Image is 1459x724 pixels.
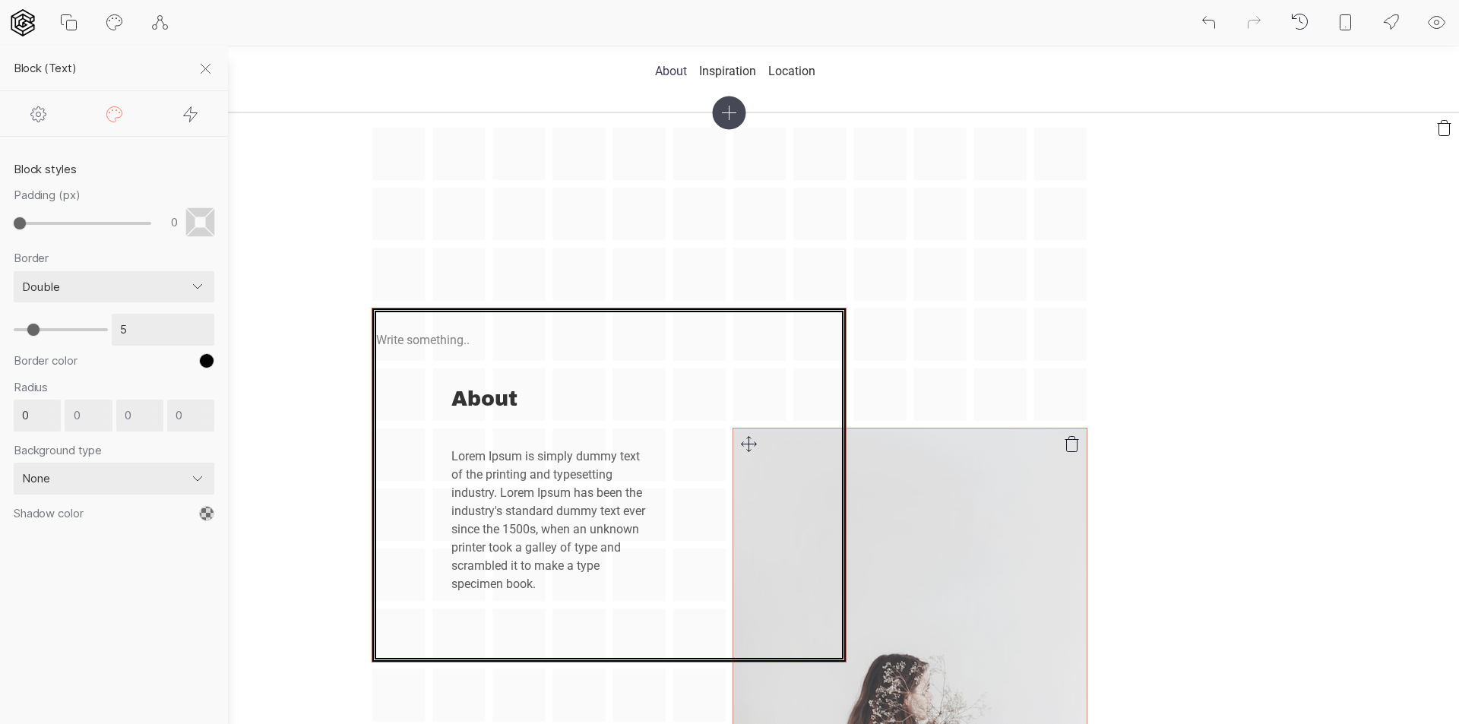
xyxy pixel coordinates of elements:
[655,58,687,84] a: About
[199,506,214,521] button: toggle color picker dialog
[14,443,102,457] span: Background type
[14,188,80,202] span: Padding (px)
[1056,428,1087,459] div: Delete block
[14,353,199,368] label: Border color
[65,400,112,432] input: 0
[152,91,228,136] div: Interactions
[167,400,214,432] input: 0
[14,162,214,188] legend: Block styles
[116,400,163,432] input: 0
[1290,12,1309,33] div: Backups
[199,353,214,368] button: toggle color picker dialog
[14,400,61,432] input: 0
[14,251,49,265] span: Border
[768,58,815,84] a: Location
[14,506,199,521] label: Shadow color
[1429,112,1459,143] div: Delete section
[76,91,152,136] div: Styles
[733,428,764,459] div: Move block
[699,58,756,84] a: Inspiration
[14,46,228,91] h2: block (text)
[14,380,48,394] label: Radius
